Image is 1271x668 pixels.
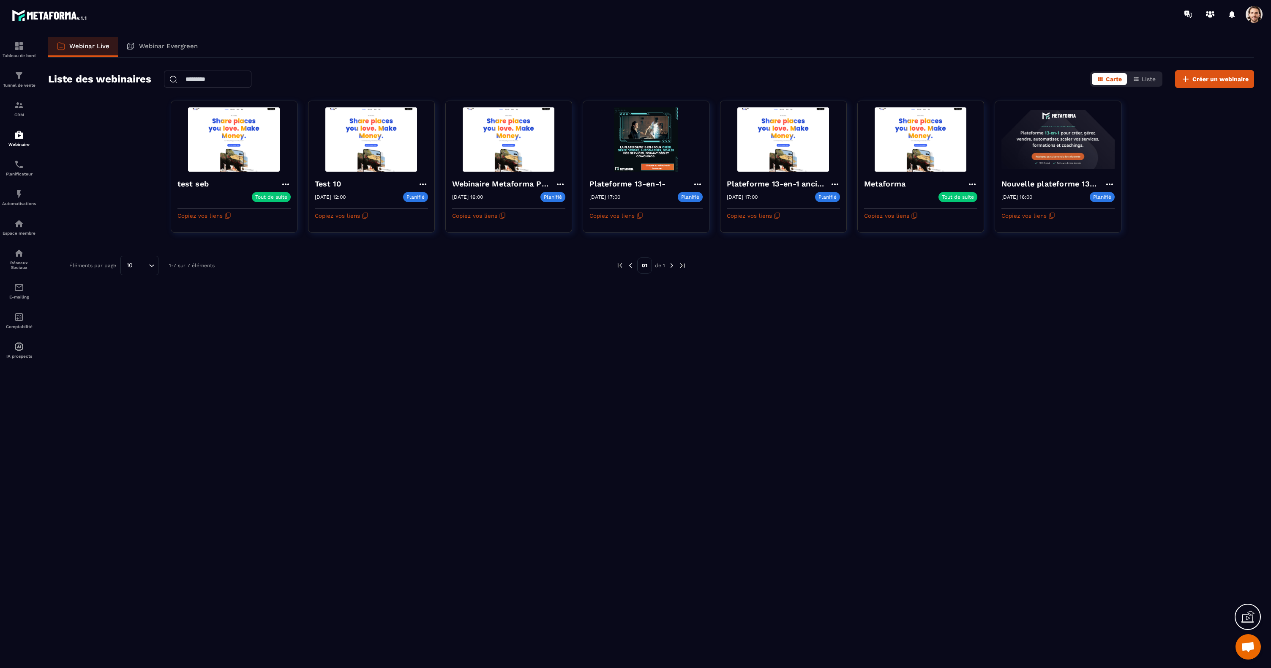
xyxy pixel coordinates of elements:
[1236,634,1261,660] a: Mở cuộc trò chuyện
[452,194,483,200] p: [DATE] 16:00
[2,324,36,329] p: Comptabilité
[1090,192,1115,202] p: Planifié
[540,192,565,202] p: Planifié
[864,178,910,190] h4: Metaforma
[589,209,643,222] button: Copiez vos liens
[452,107,565,172] img: webinar-background
[2,260,36,270] p: Réseaux Sociaux
[452,209,506,222] button: Copiez vos liens
[942,194,974,200] p: Tout de suite
[1128,73,1161,85] button: Liste
[315,194,346,200] p: [DATE] 12:00
[177,209,231,222] button: Copiez vos liens
[255,194,287,200] p: Tout de suite
[655,262,665,269] p: de 1
[1092,73,1127,85] button: Carte
[2,212,36,242] a: automationsautomationsEspace membre
[2,35,36,64] a: formationformationTableau de bord
[2,94,36,123] a: formationformationCRM
[139,42,198,50] p: Webinar Evergreen
[727,194,758,200] p: [DATE] 17:00
[2,201,36,206] p: Automatisations
[616,262,624,269] img: prev
[727,178,830,190] h4: Plateforme 13-en-1 ancien
[727,209,780,222] button: Copiez vos liens
[2,183,36,212] a: automationsautomationsAutomatisations
[48,71,151,88] h2: Liste des webinaires
[589,107,703,172] img: webinar-background
[2,123,36,153] a: automationsautomationsWebinaire
[315,178,345,190] h4: Test 10
[48,37,118,57] a: Webinar Live
[589,178,670,190] h4: Plateforme 13-en-1-
[2,306,36,335] a: accountantaccountantComptabilité
[403,192,428,202] p: Planifié
[1192,75,1249,83] span: Créer un webinaire
[14,130,24,140] img: automations
[627,262,634,269] img: prev
[1175,70,1254,88] button: Créer un webinaire
[69,42,109,50] p: Webinar Live
[315,209,368,222] button: Copiez vos liens
[14,342,24,352] img: automations
[1142,76,1156,82] span: Liste
[2,142,36,147] p: Webinaire
[637,257,652,274] p: 01
[2,354,36,359] p: IA prospects
[1001,107,1115,172] img: webinar-background
[177,178,213,190] h4: test seb
[815,192,840,202] p: Planifié
[668,262,676,269] img: next
[315,107,428,172] img: webinar-background
[1001,209,1055,222] button: Copiez vos liens
[169,263,215,268] p: 1-7 sur 7 éléments
[727,107,840,172] img: webinar-background
[2,242,36,276] a: social-networksocial-networkRéseaux Sociaux
[2,112,36,117] p: CRM
[2,83,36,88] p: Tunnel de vente
[2,231,36,235] p: Espace membre
[1106,76,1122,82] span: Carte
[2,172,36,176] p: Planificateur
[177,107,291,172] img: webinar-background
[452,178,555,190] h4: Webinaire Metaforma Plateforme 13-en-1
[678,192,703,202] p: Planifié
[136,261,147,270] input: Search for option
[120,256,158,275] div: Search for option
[2,64,36,94] a: formationformationTunnel de vente
[12,8,88,23] img: logo
[14,159,24,170] img: scheduler
[14,100,24,110] img: formation
[14,282,24,293] img: email
[864,107,977,172] img: webinar-background
[14,41,24,51] img: formation
[14,71,24,81] img: formation
[14,312,24,322] img: accountant
[2,295,36,299] p: E-mailing
[14,219,24,229] img: automations
[864,209,918,222] button: Copiez vos liens
[69,263,116,268] p: Éléments par page
[124,261,136,270] span: 10
[2,153,36,183] a: schedulerschedulerPlanificateur
[679,262,686,269] img: next
[1001,178,1105,190] h4: Nouvelle plateforme 13-en-1
[2,276,36,306] a: emailemailE-mailing
[14,189,24,199] img: automations
[589,194,620,200] p: [DATE] 17:00
[2,53,36,58] p: Tableau de bord
[1001,194,1032,200] p: [DATE] 16:00
[14,248,24,258] img: social-network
